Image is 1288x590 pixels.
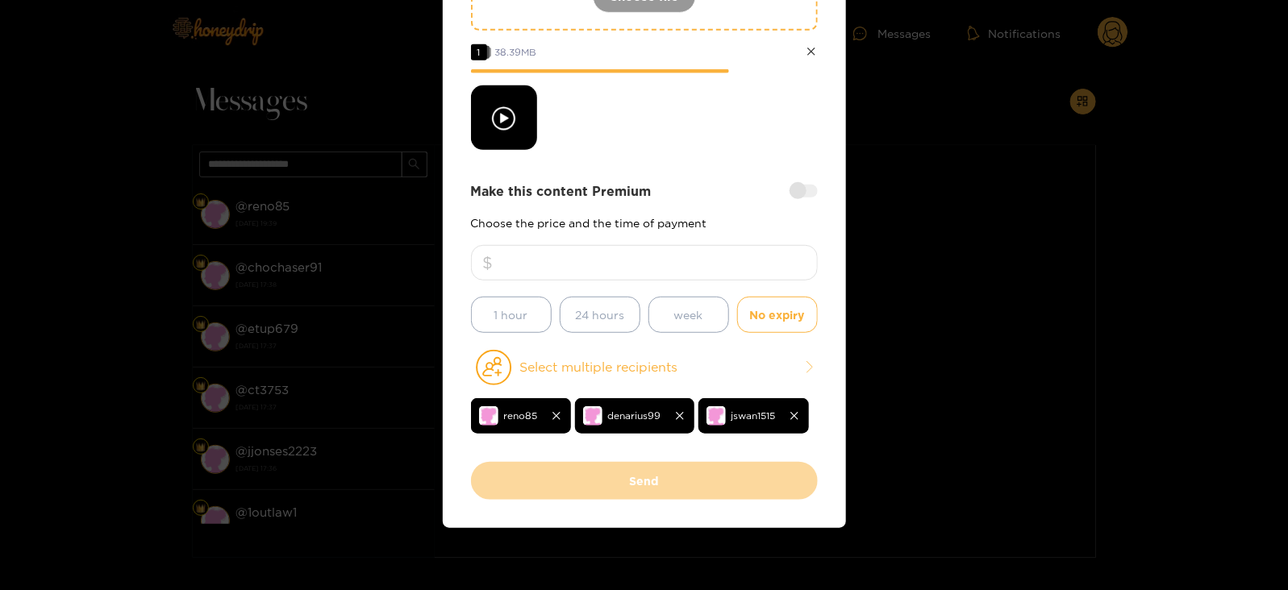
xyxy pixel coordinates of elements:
[471,462,818,500] button: Send
[479,406,498,426] img: no-avatar.png
[504,406,538,425] span: reno85
[471,217,818,229] p: Choose the price and the time of payment
[608,406,661,425] span: denarius99
[471,349,818,386] button: Select multiple recipients
[471,297,552,333] button: 1 hour
[471,182,652,201] strong: Make this content Premium
[737,297,818,333] button: No expiry
[560,297,640,333] button: 24 hours
[674,305,703,324] span: week
[575,305,624,324] span: 24 hours
[494,305,528,324] span: 1 hour
[732,406,776,425] span: jswan1515
[648,297,729,333] button: week
[495,47,537,57] span: 38.39 MB
[471,44,487,60] span: 1
[583,406,602,426] img: no-avatar.png
[707,406,726,426] img: no-avatar.png
[750,305,805,324] span: No expiry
